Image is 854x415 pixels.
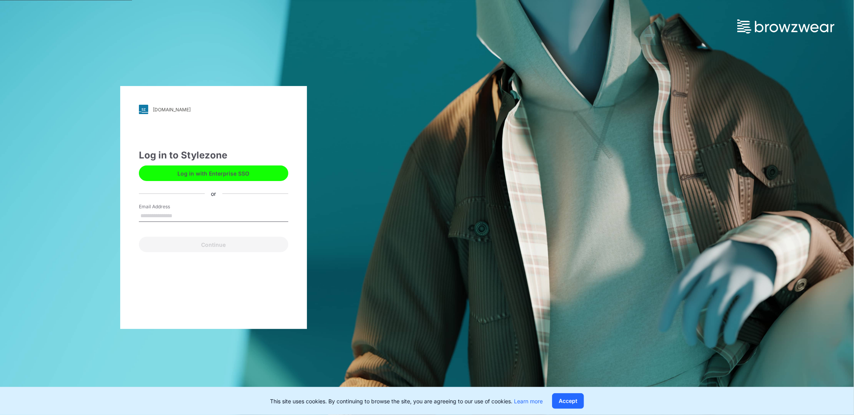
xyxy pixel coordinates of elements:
[737,19,835,33] img: browzwear-logo.73288ffb.svg
[552,393,584,409] button: Accept
[139,203,193,210] label: Email Address
[139,105,288,114] a: [DOMAIN_NAME]
[270,397,543,405] p: This site uses cookies. By continuing to browse the site, you are agreeing to our use of cookies.
[205,190,222,198] div: or
[139,165,288,181] button: Log in with Enterprise SSO
[153,107,191,113] div: [DOMAIN_NAME]
[514,398,543,404] a: Learn more
[139,105,148,114] img: svg+xml;base64,PHN2ZyB3aWR0aD0iMjgiIGhlaWdodD0iMjgiIHZpZXdCb3g9IjAgMCAyOCAyOCIgZmlsbD0ibm9uZSIgeG...
[139,148,288,162] div: Log in to Stylezone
